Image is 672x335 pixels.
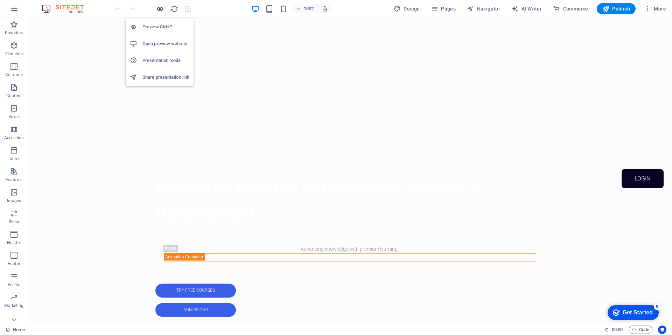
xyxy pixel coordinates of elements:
h6: Preview Ctrl+P [142,23,189,31]
button: Usercentrics [658,326,666,334]
p: Boxes [8,114,20,120]
span: AI Writer [511,5,542,12]
button: Code [629,326,652,334]
p: Header [7,240,21,245]
button: Pages [428,3,458,14]
h6: Session time [604,326,623,334]
button: Commerce [550,3,591,14]
p: Columns [5,72,23,78]
p: Forms [8,282,20,287]
span: Navigator [467,5,500,12]
p: Content [6,93,22,99]
p: Footer [8,261,20,266]
span: Code [632,326,649,334]
p: Favorites [5,30,23,36]
h6: Open preview website [142,40,189,48]
p: Tables [8,156,20,162]
p: Accordion [4,135,24,141]
span: Pages [431,5,456,12]
p: Slider [9,219,20,224]
button: reload [170,5,178,13]
div: Get Started [21,8,51,14]
button: More [641,3,669,14]
button: Navigator [464,3,503,14]
div: Get Started 5 items remaining, 0% complete [6,3,57,18]
a: Click to cancel selection. Double-click to open Pages [6,326,25,334]
button: AI Writer [509,3,545,14]
i: Reload page [170,5,178,13]
p: Features [6,177,22,183]
p: Images [7,198,21,204]
div: Design (Ctrl+Alt+Y) [391,3,423,14]
span: Commerce [553,5,588,12]
span: : [617,327,618,332]
p: Marketing [4,303,23,308]
h6: Share presentation link [142,73,189,81]
h6: Presentation mode [142,56,189,65]
button: Design [391,3,423,14]
button: 100% [293,5,318,13]
span: Publish [602,5,630,12]
p: Elements [5,51,23,57]
span: More [644,5,666,12]
span: 00 00 [612,326,623,334]
i: On resize automatically adjust zoom level to fit chosen device. [322,6,328,12]
h6: 100% [303,5,315,13]
span: Design [394,5,420,12]
button: Publish [597,3,636,14]
img: Editor Logo [40,5,93,13]
div: 5 [52,1,59,8]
